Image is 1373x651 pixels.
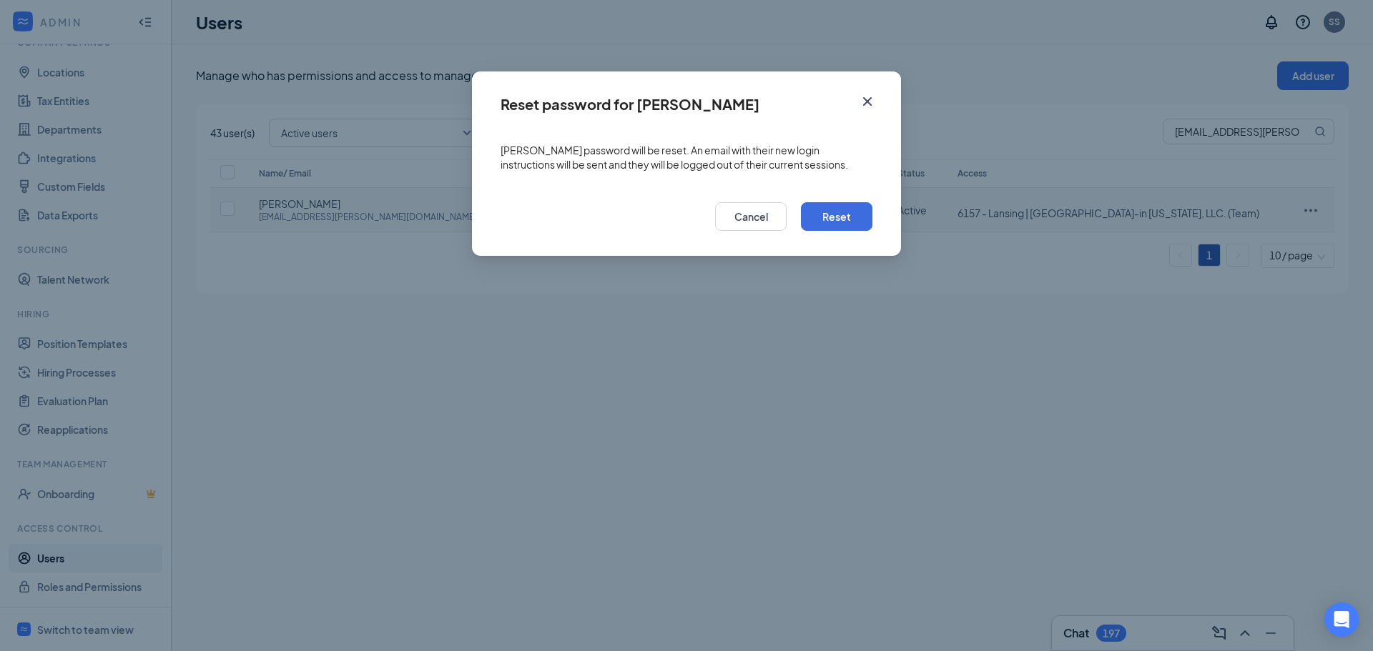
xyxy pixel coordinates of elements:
[859,93,876,110] svg: Cross
[501,96,759,112] div: Reset password for [PERSON_NAME]
[1324,602,1359,637] div: Open Intercom Messenger
[715,202,787,231] button: Cancel
[848,71,901,117] button: Close
[501,143,872,172] span: [PERSON_NAME] password will be reset. An email with their new login instructions will be sent and...
[801,202,872,231] button: Reset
